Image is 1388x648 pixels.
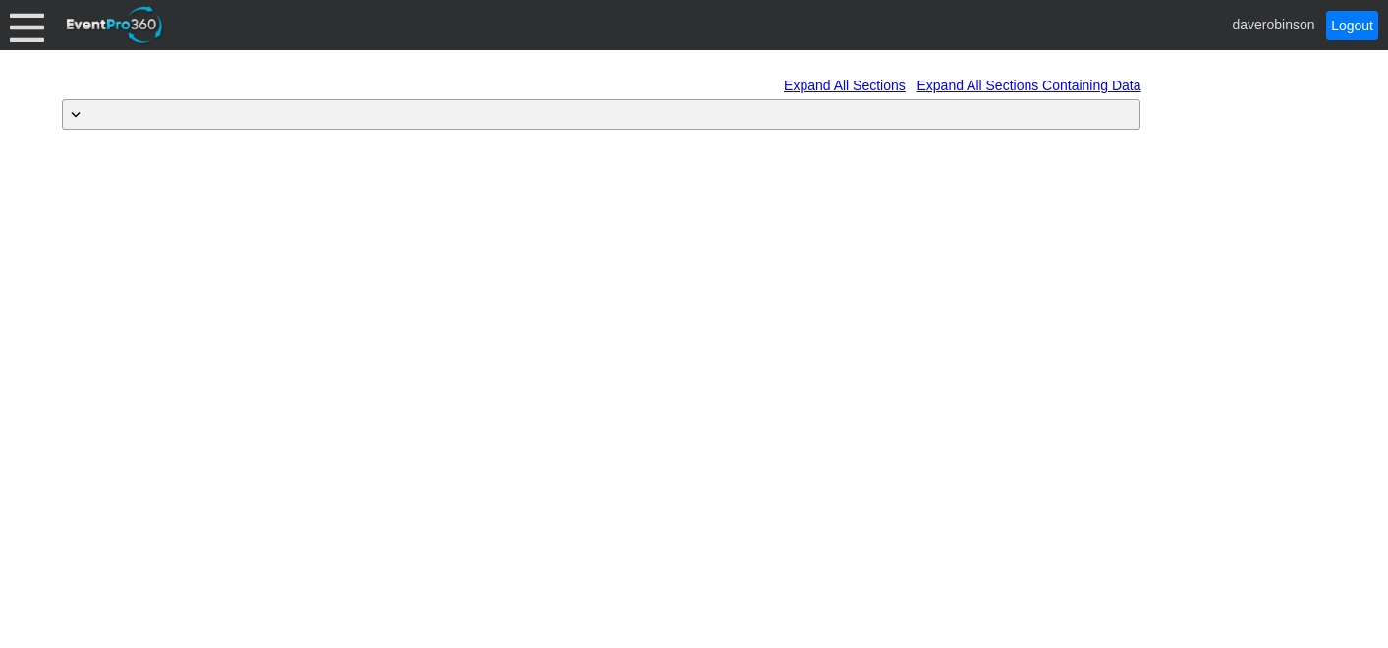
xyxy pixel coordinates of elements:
a: Expand All Sections [784,78,906,93]
span: daverobinson [1232,16,1314,31]
img: EventPro360 [64,3,166,47]
div: Menu: Click or 'Crtl+M' to toggle menu open/close [10,8,44,42]
a: Expand All Sections Containing Data [916,78,1140,93]
a: Logout [1326,11,1378,40]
